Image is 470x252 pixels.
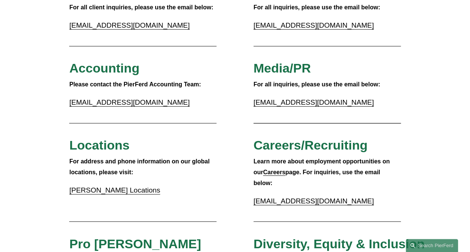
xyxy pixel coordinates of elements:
strong: Learn more about employment opportunities on our [254,158,391,175]
strong: For address and phone information on our global locations, please visit: [69,158,211,175]
span: Pro [PERSON_NAME] [69,237,201,251]
strong: page. For inquiries, use the email below: [254,169,382,186]
a: [PERSON_NAME] Locations [69,186,160,194]
a: [EMAIL_ADDRESS][DOMAIN_NAME] [69,21,190,29]
a: Search this site [406,239,458,252]
a: [EMAIL_ADDRESS][DOMAIN_NAME] [254,98,374,106]
a: Careers [263,169,286,175]
a: [EMAIL_ADDRESS][DOMAIN_NAME] [254,197,374,205]
strong: For all inquiries, please use the email below: [254,4,380,10]
strong: For all inquiries, please use the email below: [254,81,380,87]
span: Media/PR [254,61,311,75]
a: [EMAIL_ADDRESS][DOMAIN_NAME] [69,98,190,106]
span: Diversity, Equity & Inclusion [254,237,425,251]
span: Careers/Recruiting [254,138,368,152]
strong: Please contact the PierFerd Accounting Team: [69,81,201,87]
a: [EMAIL_ADDRESS][DOMAIN_NAME] [254,21,374,29]
span: Accounting [69,61,139,75]
strong: For all client inquiries, please use the email below: [69,4,213,10]
span: Locations [69,138,129,152]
